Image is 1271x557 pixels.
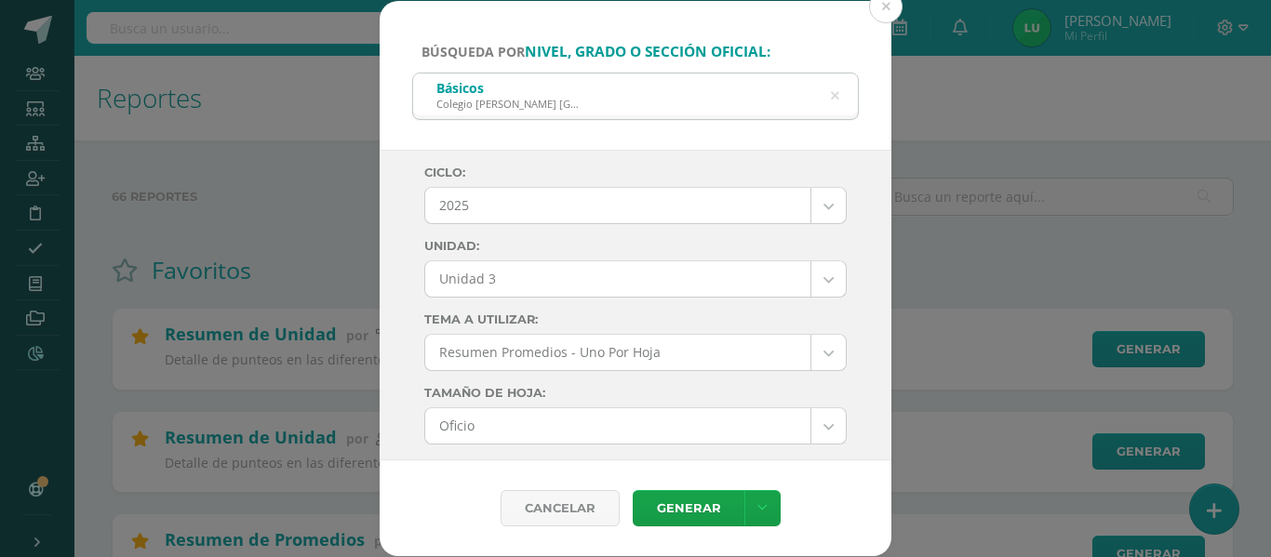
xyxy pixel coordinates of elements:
[425,335,846,370] a: Resumen Promedios - Uno Por Hoja
[439,335,796,370] span: Resumen Promedios - Uno Por Hoja
[633,490,744,526] a: Generar
[425,261,846,297] a: Unidad 3
[439,188,796,223] span: 2025
[525,42,770,61] strong: nivel, grado o sección oficial:
[424,166,847,179] label: Ciclo:
[424,239,847,253] label: Unidad:
[424,386,847,400] label: Tamaño de hoja:
[501,490,620,526] div: Cancelar
[421,43,770,60] span: Búsqueda por
[439,408,796,444] span: Oficio
[425,188,846,223] a: 2025
[439,261,796,297] span: Unidad 3
[436,97,581,111] div: Colegio [PERSON_NAME] [GEOGRAPHIC_DATA] Zona 14
[425,408,846,444] a: Oficio
[436,79,581,97] div: Básicos
[413,73,858,119] input: ej. Primero primaria, etc.
[424,312,847,326] label: Tema a Utilizar:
